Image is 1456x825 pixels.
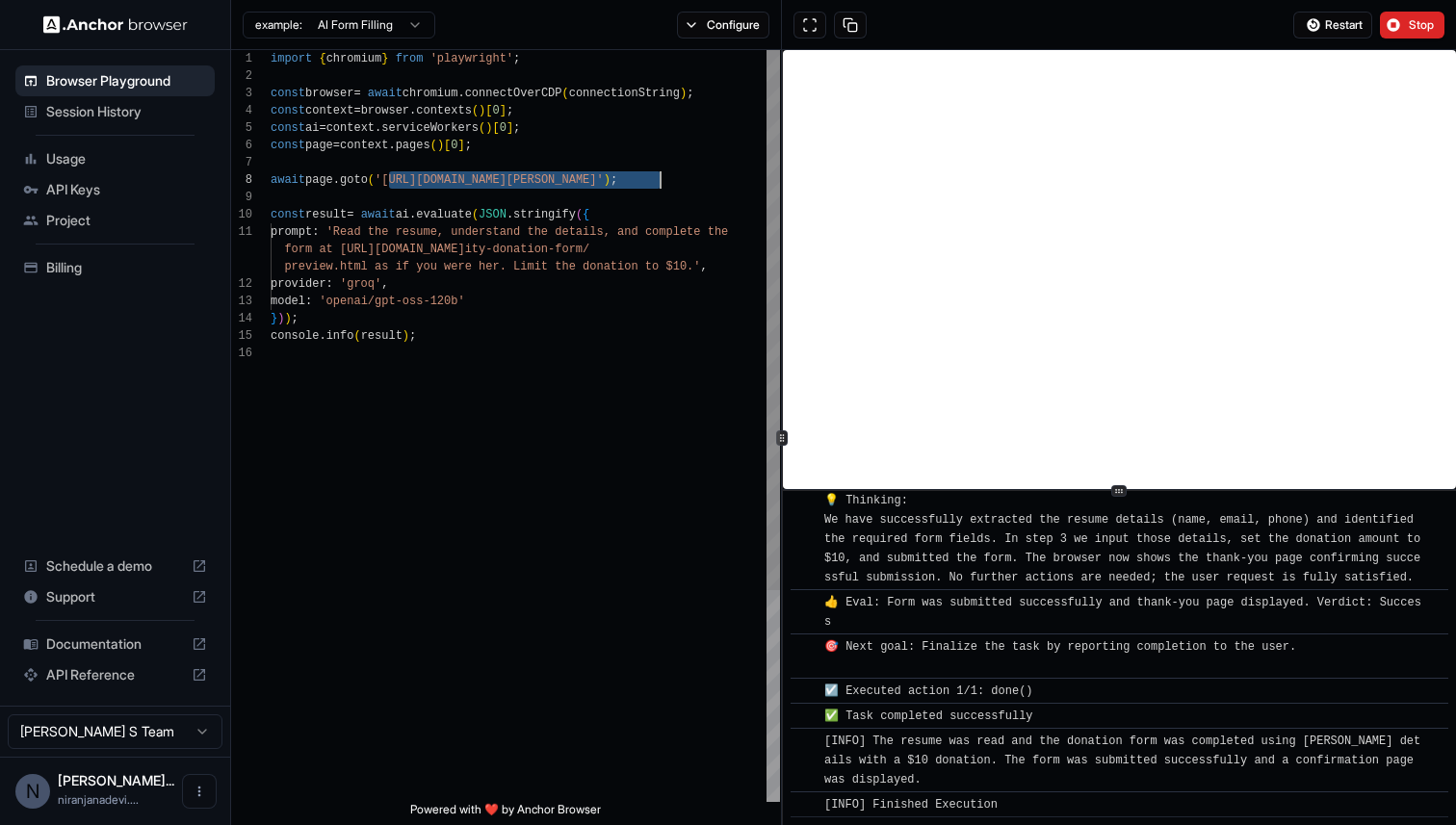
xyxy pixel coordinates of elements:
span: ( [479,121,485,135]
div: 1 [231,50,252,67]
span: 💡 Thinking: We have successfully extracted the resume details (name, email, phone) and identified... [824,494,1428,584]
span: = [319,121,325,135]
span: 👍 Eval: Form was submitted successfully and thank-you page displayed. Verdict: Success [824,596,1421,629]
span: ( [472,208,479,221]
div: 7 [231,154,252,171]
span: ) [479,104,485,117]
span: ( [576,208,583,221]
div: 12 [231,275,252,293]
span: pages [396,139,430,152]
div: 8 [231,171,252,189]
span: info [326,329,354,343]
span: Schedule a demo [46,556,184,576]
span: { [583,208,589,221]
div: 15 [231,327,252,345]
span: { [319,52,325,65]
span: ​ [800,637,810,657]
span: } [381,52,388,65]
button: Configure [677,12,770,39]
span: API Keys [46,180,207,199]
div: Billing [15,252,215,283]
span: connectOverCDP [465,87,562,100]
span: ) [284,312,291,325]
div: 9 [231,189,252,206]
span: ] [500,104,507,117]
span: ) [604,173,611,187]
span: stringify [513,208,576,221]
span: ; [409,329,416,343]
div: 2 [231,67,252,85]
span: . [409,104,416,117]
span: ( [472,104,479,117]
span: ​ [800,732,810,751]
span: context [305,104,353,117]
div: Support [15,581,215,612]
div: 4 [231,102,252,119]
span: = [347,208,353,221]
span: . [319,329,325,343]
span: JSON [479,208,507,221]
span: result [361,329,403,343]
span: ai [396,208,409,221]
span: 0 [500,121,507,135]
button: Restart [1293,12,1372,39]
span: await [368,87,403,100]
span: . [457,87,464,100]
span: . [333,173,340,187]
div: 14 [231,310,252,327]
div: 3 [231,85,252,102]
span: serviceWorkers [381,121,479,135]
span: , [700,260,707,273]
div: 16 [231,345,252,362]
button: Stop [1380,12,1444,39]
span: [ [492,121,499,135]
div: 5 [231,119,252,137]
span: 'Read the resume, understand the details, and comp [326,225,673,239]
span: ] [507,121,513,135]
span: ☑️ Executed action 1/1: done() [824,684,1033,698]
span: Usage [46,149,207,168]
span: console [271,329,319,343]
span: Billing [46,258,207,277]
span: . [507,208,513,221]
span: model [271,295,305,308]
span: ) [277,312,284,325]
span: ; [292,312,299,325]
div: Project [15,205,215,236]
span: = [353,87,360,100]
span: const [271,87,305,100]
span: Session History [46,102,207,121]
span: ) [403,329,409,343]
div: API Keys [15,174,215,205]
span: goto [340,173,368,187]
span: Restart [1325,17,1363,33]
span: Stop [1409,17,1436,33]
span: Project [46,211,207,230]
span: Documentation [46,634,184,654]
span: const [271,139,305,152]
span: provider [271,277,326,291]
div: 11 [231,223,252,241]
span: ( [353,329,360,343]
span: contexts [416,104,472,117]
span: 'playwright' [430,52,513,65]
span: ( [368,173,375,187]
span: ; [507,104,513,117]
span: 'groq' [340,277,381,291]
span: ) [437,139,444,152]
span: . [409,208,416,221]
span: prompt [271,225,312,239]
span: ; [465,139,472,152]
span: 🎯 Next goal: Finalize the task by reporting completion to the user. [824,640,1296,673]
span: n to $10.' [631,260,700,273]
span: const [271,104,305,117]
span: page [305,173,333,187]
span: result [305,208,347,221]
span: : [326,277,333,291]
span: = [333,139,340,152]
span: ​ [800,491,810,510]
span: from [396,52,424,65]
span: chromium [403,87,458,100]
span: preview.html as if you were her. Limit the donatio [284,260,631,273]
span: ​ [800,682,810,701]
